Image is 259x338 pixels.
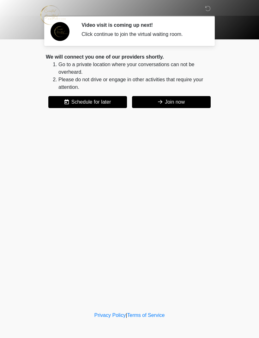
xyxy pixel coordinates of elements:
img: Agent Avatar [51,22,69,41]
button: Schedule for later [48,96,127,108]
a: Terms of Service [127,312,165,318]
div: We will connect you one of our providers shortly. [46,53,213,61]
button: Join now [132,96,211,108]
li: Please do not drive or engage in other activities that require your attention. [58,76,213,91]
div: Click continue to join the virtual waiting room. [81,31,204,38]
a: | [126,312,127,318]
img: Created Beautiful Aesthetics Logo [39,5,66,25]
a: Privacy Policy [94,312,126,318]
li: Go to a private location where your conversations can not be overheard. [58,61,213,76]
